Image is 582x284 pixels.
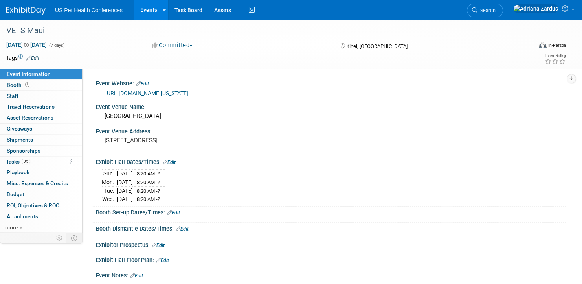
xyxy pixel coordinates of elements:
[513,4,558,13] img: Adriana Zardus
[7,169,29,175] span: Playbook
[6,54,39,62] td: Tags
[545,54,566,58] div: Event Rating
[0,146,82,156] a: Sponsorships
[0,112,82,123] a: Asset Reservations
[158,196,160,202] span: ?
[158,179,160,185] span: ?
[0,80,82,90] a: Booth
[117,195,133,203] td: [DATE]
[137,171,160,177] span: 8:20 AM -
[117,170,133,178] td: [DATE]
[152,243,165,248] a: Edit
[96,223,566,233] div: Booth Dismantle Dates/Times:
[6,159,30,165] span: Tasks
[0,124,82,134] a: Giveaways
[130,273,143,278] a: Edit
[0,101,82,112] a: Travel Reservations
[23,42,30,48] span: to
[7,202,59,208] span: ROI, Objectives & ROO
[102,170,117,178] td: Sun.
[24,82,31,88] span: Booth not reserved yet
[117,186,133,195] td: [DATE]
[53,233,66,243] td: Personalize Event Tab Strip
[7,191,24,197] span: Budget
[7,71,51,77] span: Event Information
[0,91,82,101] a: Staff
[483,41,566,53] div: Event Format
[137,196,160,202] span: 8:20 AM -
[7,125,32,132] span: Giveaways
[6,41,47,48] span: [DATE] [DATE]
[7,213,38,219] span: Attachments
[48,43,65,48] span: (7 days)
[137,188,160,194] span: 8:20 AM -
[102,110,560,122] div: [GEOGRAPHIC_DATA]
[137,179,160,185] span: 8:20 AM -
[66,233,83,243] td: Toggle Event Tabs
[467,4,503,17] a: Search
[96,254,566,264] div: Exhibit Hall Floor Plan:
[102,186,117,195] td: Tue.
[0,178,82,189] a: Misc. Expenses & Credits
[158,171,160,177] span: ?
[176,226,189,232] a: Edit
[7,114,53,121] span: Asset Reservations
[7,136,33,143] span: Shipments
[539,42,547,48] img: Format-Inperson.png
[6,7,46,15] img: ExhibitDay
[0,157,82,167] a: Tasks0%
[117,178,133,187] td: [DATE]
[96,77,566,88] div: Event Website:
[167,210,180,216] a: Edit
[5,224,18,231] span: more
[158,188,160,194] span: ?
[163,160,176,165] a: Edit
[7,93,18,99] span: Staff
[0,222,82,233] a: more
[7,148,40,154] span: Sponsorships
[102,195,117,203] td: Wed.
[22,159,30,164] span: 0%
[0,135,82,145] a: Shipments
[26,55,39,61] a: Edit
[96,207,566,217] div: Booth Set-up Dates/Times:
[96,269,566,280] div: Event Notes:
[55,7,123,13] span: US Pet Health Conferences
[102,178,117,187] td: Mon.
[96,239,566,249] div: Exhibitor Prospectus:
[0,69,82,79] a: Event Information
[346,43,408,49] span: Kihei, [GEOGRAPHIC_DATA]
[105,90,188,96] a: [URL][DOMAIN_NAME][US_STATE]
[96,156,566,166] div: Exhibit Hall Dates/Times:
[96,101,566,111] div: Event Venue Name:
[0,189,82,200] a: Budget
[136,81,149,87] a: Edit
[149,41,196,50] button: Committed
[105,137,283,144] pre: [STREET_ADDRESS]
[0,200,82,211] a: ROI, Objectives & ROO
[0,167,82,178] a: Playbook
[7,180,68,186] span: Misc. Expenses & Credits
[7,103,55,110] span: Travel Reservations
[156,258,169,263] a: Edit
[477,7,496,13] span: Search
[4,24,519,38] div: VETS Maui
[7,82,31,88] span: Booth
[0,211,82,222] a: Attachments
[548,42,566,48] div: In-Person
[96,125,566,135] div: Event Venue Address:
